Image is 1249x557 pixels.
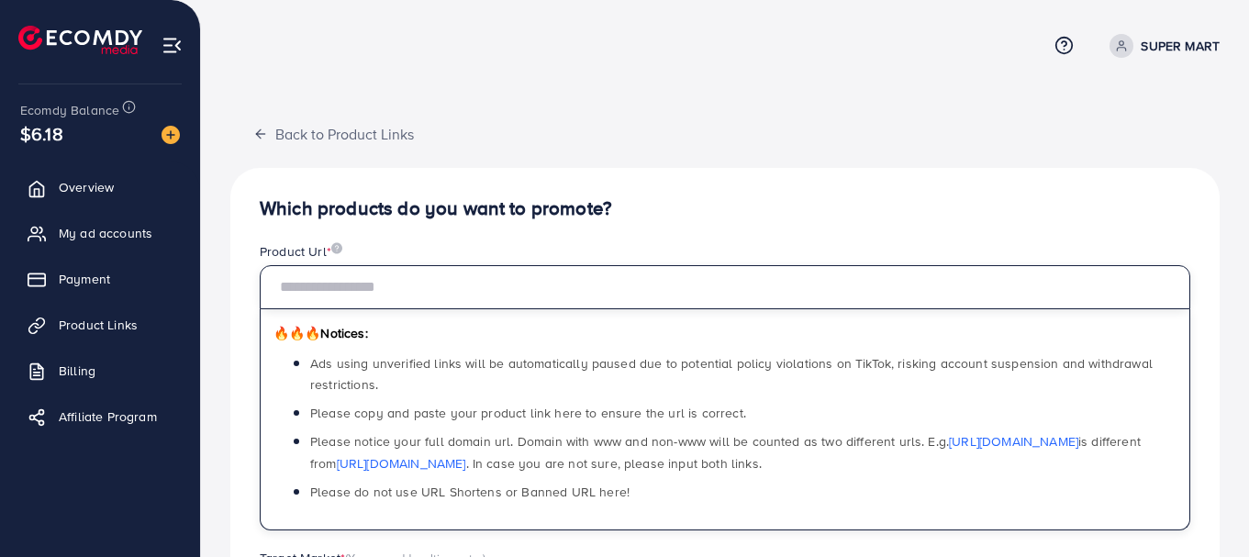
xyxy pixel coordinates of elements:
span: Please do not use URL Shortens or Banned URL here! [310,483,630,501]
img: image [162,126,180,144]
label: Product Url [260,242,342,261]
span: 🔥🔥🔥 [273,324,320,342]
span: Affiliate Program [59,407,157,426]
span: My ad accounts [59,224,152,242]
button: Back to Product Links [230,114,437,153]
span: Overview [59,178,114,196]
iframe: Chat [1171,474,1235,543]
span: Ecomdy Balance [20,101,119,119]
a: Affiliate Program [14,398,186,435]
a: Product Links [14,306,186,343]
a: [URL][DOMAIN_NAME] [949,432,1078,451]
span: Product Links [59,316,138,334]
a: Payment [14,261,186,297]
img: menu [162,35,183,56]
a: SUPER MART [1102,34,1220,58]
a: Billing [14,352,186,389]
p: SUPER MART [1141,35,1220,57]
a: Overview [14,169,186,206]
img: image [331,242,342,254]
span: Please copy and paste your product link here to ensure the url is correct. [310,404,746,422]
span: $6.18 [20,120,63,147]
a: My ad accounts [14,215,186,251]
h4: Which products do you want to promote? [260,197,1190,220]
img: logo [18,26,142,54]
a: [URL][DOMAIN_NAME] [337,454,466,473]
span: Please notice your full domain url. Domain with www and non-www will be counted as two different ... [310,432,1141,472]
span: Notices: [273,324,368,342]
span: Ads using unverified links will be automatically paused due to potential policy violations on Tik... [310,354,1153,394]
span: Billing [59,362,95,380]
span: Payment [59,270,110,288]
